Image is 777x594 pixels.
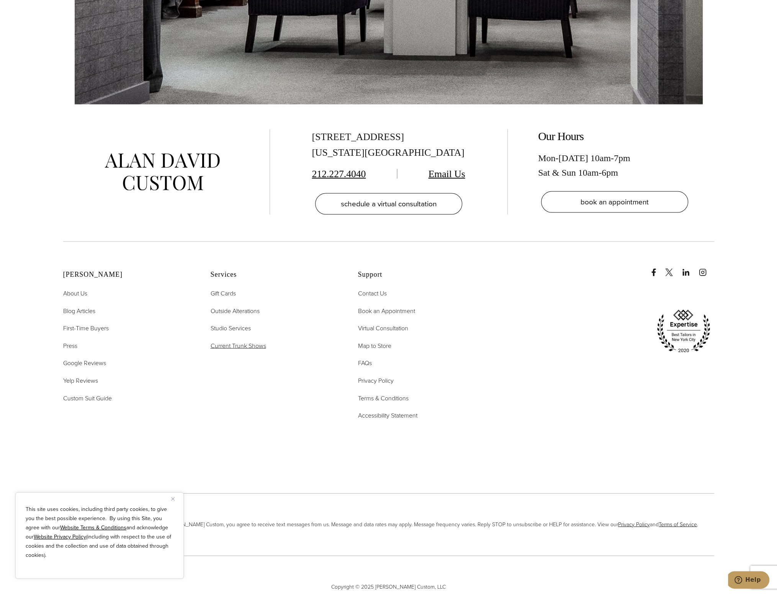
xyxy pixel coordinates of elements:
p: This site uses cookies, including third party cookies, to give you the best possible experience. ... [26,505,173,560]
a: Map to Store [358,341,391,351]
a: Press [63,341,77,351]
a: x/twitter [665,261,680,276]
a: Privacy Policy [358,376,394,386]
a: Privacy Policy [618,521,650,529]
span: Gift Cards [211,289,236,298]
span: Press [63,341,77,350]
a: FAQs [358,358,372,368]
button: Close [171,494,180,503]
a: Google Reviews [63,358,106,368]
span: Blog Articles [63,307,95,315]
nav: Alan David Footer Nav [63,289,191,403]
span: Google Reviews [63,359,106,367]
a: Facebook [650,261,664,276]
span: FAQs [358,359,372,367]
span: About Us [63,289,87,298]
img: expertise, best tailors in new york city 2020 [653,307,714,356]
a: Website Terms & Conditions [60,524,126,532]
span: Book an Appointment [358,307,415,315]
span: Privacy Policy [358,376,394,385]
a: Terms of Service [659,521,697,529]
span: Outside Alterations [211,307,260,315]
span: Current Trunk Shows [211,341,266,350]
div: [STREET_ADDRESS] [US_STATE][GEOGRAPHIC_DATA] [312,129,465,161]
span: Accessibility Statement [358,411,417,420]
a: Email Us [429,168,465,180]
span: schedule a virtual consultation [341,198,437,209]
iframe: Opens a widget where you can chat to one of our agents [728,571,769,590]
a: linkedin [682,261,697,276]
a: schedule a virtual consultation [315,193,462,215]
a: About Us [63,289,87,299]
span: By providing your phone number to [PERSON_NAME] Custom, you agree to receive text messages from u... [63,521,714,529]
a: Terms & Conditions [358,393,409,403]
a: Book an Appointment [358,306,415,316]
span: Terms & Conditions [358,394,409,403]
h2: Services [211,271,339,279]
a: Contact Us [358,289,387,299]
span: Yelp Reviews [63,376,98,385]
h2: [PERSON_NAME] [63,271,191,279]
nav: Services Footer Nav [211,289,339,351]
img: alan david custom [105,153,220,191]
a: Blog Articles [63,306,95,316]
h2: Support [358,271,486,279]
nav: Support Footer Nav [358,289,486,421]
a: instagram [699,261,714,276]
a: Current Trunk Shows [211,341,266,351]
a: First-Time Buyers [63,323,109,333]
span: book an appointment [581,196,649,207]
a: Virtual Consultation [358,323,408,333]
a: Accessibility Statement [358,411,417,421]
span: Map to Store [358,341,391,350]
a: Yelp Reviews [63,376,98,386]
a: Custom Suit Guide [63,393,112,403]
a: 212.227.4040 [312,168,366,180]
a: book an appointment [541,191,688,213]
a: Outside Alterations [211,306,260,316]
a: Studio Services [211,323,251,333]
span: Contact Us [358,289,387,298]
h2: Our Hours [538,129,691,143]
a: Gift Cards [211,289,236,299]
div: Mon-[DATE] 10am-7pm Sat & Sun 10am-6pm [538,151,691,180]
img: Close [171,497,175,501]
span: Custom Suit Guide [63,394,112,403]
span: Copyright © 2025 [PERSON_NAME] Custom, LLC [63,583,714,591]
a: Website Privacy Policy [34,533,86,541]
